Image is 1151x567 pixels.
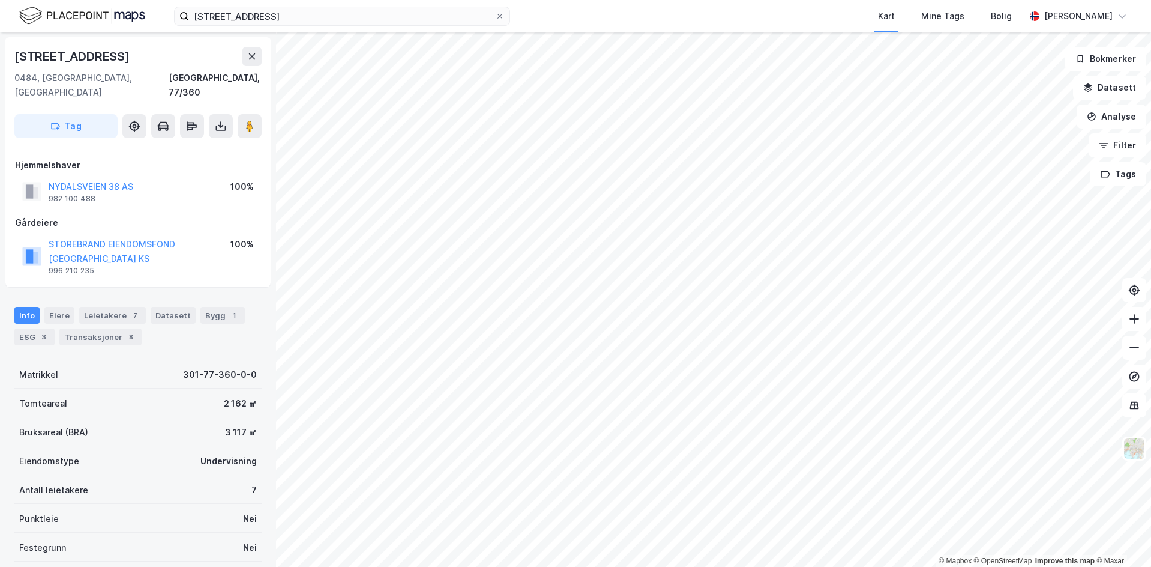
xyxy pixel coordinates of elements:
div: Hjemmelshaver [15,158,261,172]
div: 3 [38,331,50,343]
div: 3 117 ㎡ [225,425,257,440]
div: 100% [230,180,254,194]
div: 996 210 235 [49,266,94,276]
div: Nei [243,512,257,526]
div: 7 [251,483,257,497]
div: Tomteareal [19,396,67,411]
div: Nei [243,541,257,555]
div: Undervisning [200,454,257,468]
div: Transaksjoner [59,329,142,345]
iframe: Chat Widget [1091,509,1151,567]
div: Eiere [44,307,74,324]
div: 2 162 ㎡ [224,396,257,411]
div: Info [14,307,40,324]
div: 1 [228,309,240,321]
div: Eiendomstype [19,454,79,468]
div: 8 [125,331,137,343]
a: Improve this map [1035,557,1095,565]
div: Bruksareal (BRA) [19,425,88,440]
div: 0484, [GEOGRAPHIC_DATA], [GEOGRAPHIC_DATA] [14,71,169,100]
input: Søk på adresse, matrikkel, gårdeiere, leietakere eller personer [189,7,495,25]
button: Tag [14,114,118,138]
div: Mine Tags [921,9,964,23]
div: 301-77-360-0-0 [183,368,257,382]
a: Mapbox [939,557,972,565]
img: Z [1123,437,1146,460]
div: Kart [878,9,895,23]
div: Gårdeiere [15,216,261,230]
button: Analyse [1077,105,1146,129]
div: Bygg [200,307,245,324]
button: Filter [1089,133,1146,157]
div: Antall leietakere [19,483,88,497]
div: Festegrunn [19,541,66,555]
div: [GEOGRAPHIC_DATA], 77/360 [169,71,262,100]
a: OpenStreetMap [974,557,1032,565]
div: 7 [129,309,141,321]
button: Datasett [1073,76,1146,100]
div: [PERSON_NAME] [1044,9,1113,23]
div: Leietakere [79,307,146,324]
button: Bokmerker [1065,47,1146,71]
div: Bolig [991,9,1012,23]
div: [STREET_ADDRESS] [14,47,132,66]
button: Tags [1090,162,1146,186]
img: logo.f888ab2527a4732fd821a326f86c7f29.svg [19,5,145,26]
div: ESG [14,329,55,345]
div: Datasett [151,307,196,324]
div: Matrikkel [19,368,58,382]
div: 100% [230,237,254,252]
div: 982 100 488 [49,194,95,204]
div: Punktleie [19,512,59,526]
